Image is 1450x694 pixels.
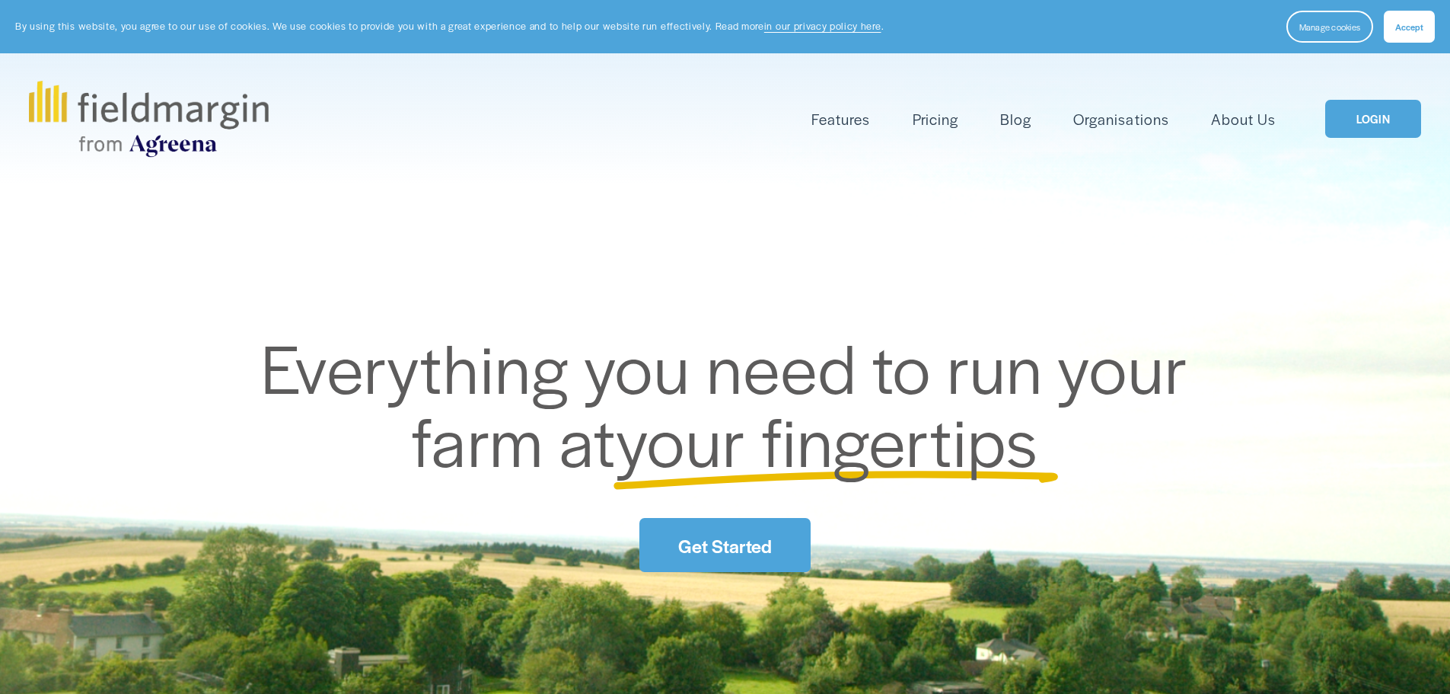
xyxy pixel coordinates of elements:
[1073,107,1168,132] a: Organisations
[639,518,810,572] a: Get Started
[811,107,870,132] a: folder dropdown
[1325,100,1421,139] a: LOGIN
[1299,21,1360,33] span: Manage cookies
[1384,11,1435,43] button: Accept
[261,318,1204,487] span: Everything you need to run your farm at
[764,19,881,33] a: in our privacy policy here
[15,19,884,34] p: By using this website, you agree to our use of cookies. We use cookies to provide you with a grea...
[1000,107,1031,132] a: Blog
[913,107,958,132] a: Pricing
[29,81,268,157] img: fieldmargin.com
[1211,107,1276,132] a: About Us
[811,108,870,130] span: Features
[1395,21,1423,33] span: Accept
[616,392,1038,487] span: your fingertips
[1286,11,1373,43] button: Manage cookies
